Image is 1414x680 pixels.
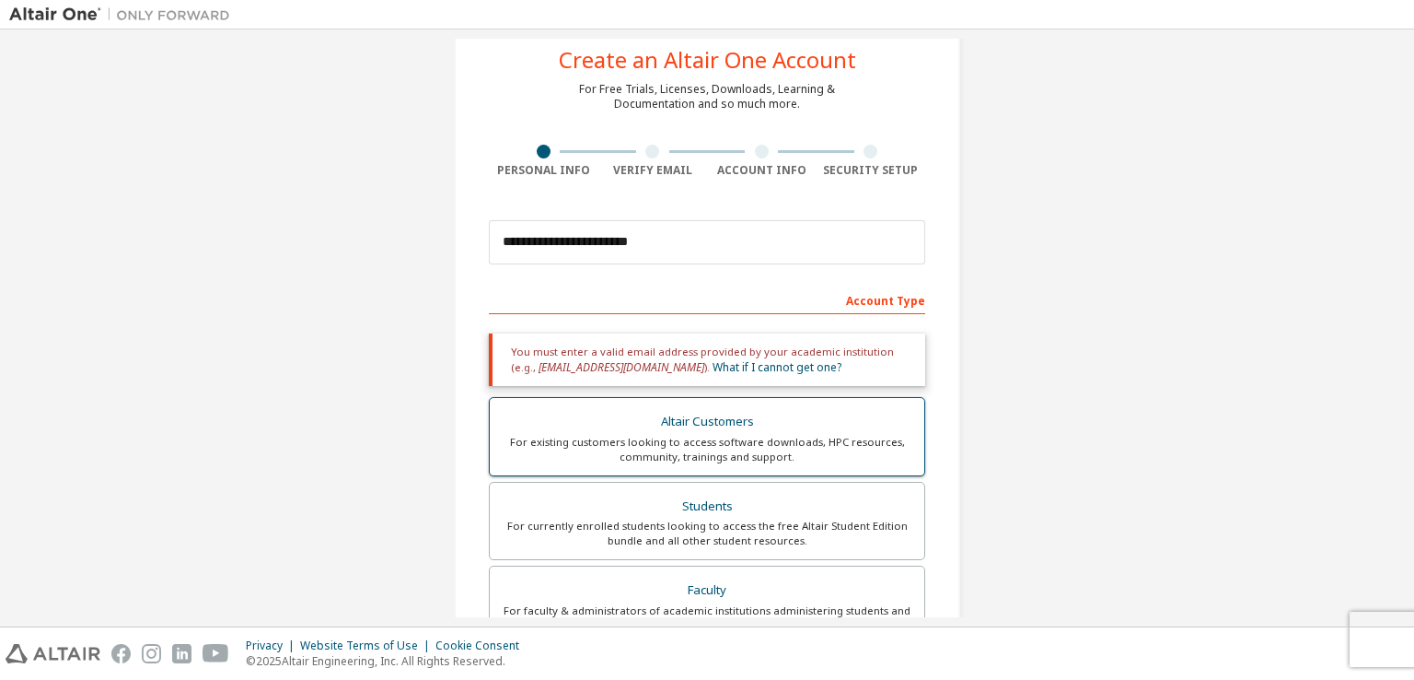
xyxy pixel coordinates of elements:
[501,604,913,633] div: For faculty & administrators of academic institutions administering students and accessing softwa...
[489,163,598,178] div: Personal Info
[579,82,835,111] div: For Free Trials, Licenses, Downloads, Learning & Documentation and so much more.
[300,639,435,653] div: Website Terms of Use
[111,644,131,663] img: facebook.svg
[142,644,161,663] img: instagram.svg
[172,644,191,663] img: linkedin.svg
[6,644,100,663] img: altair_logo.svg
[817,163,926,178] div: Security Setup
[489,334,925,386] div: You must enter a valid email address provided by your academic institution (e.g., ).
[501,409,913,435] div: Altair Customers
[598,163,708,178] div: Verify Email
[559,49,856,71] div: Create an Altair One Account
[713,359,841,375] a: What if I cannot get one?
[501,578,913,604] div: Faculty
[501,494,913,520] div: Students
[203,644,229,663] img: youtube.svg
[539,359,704,375] span: [EMAIL_ADDRESS][DOMAIN_NAME]
[501,519,913,548] div: For currently enrolled students looking to access the free Altair Student Edition bundle and all ...
[707,163,817,178] div: Account Info
[246,653,530,669] p: © 2025 Altair Engineering, Inc. All Rights Reserved.
[246,639,300,653] div: Privacy
[9,6,239,24] img: Altair One
[501,435,913,464] div: For existing customers looking to access software downloads, HPC resources, community, trainings ...
[435,639,530,653] div: Cookie Consent
[489,285,925,314] div: Account Type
